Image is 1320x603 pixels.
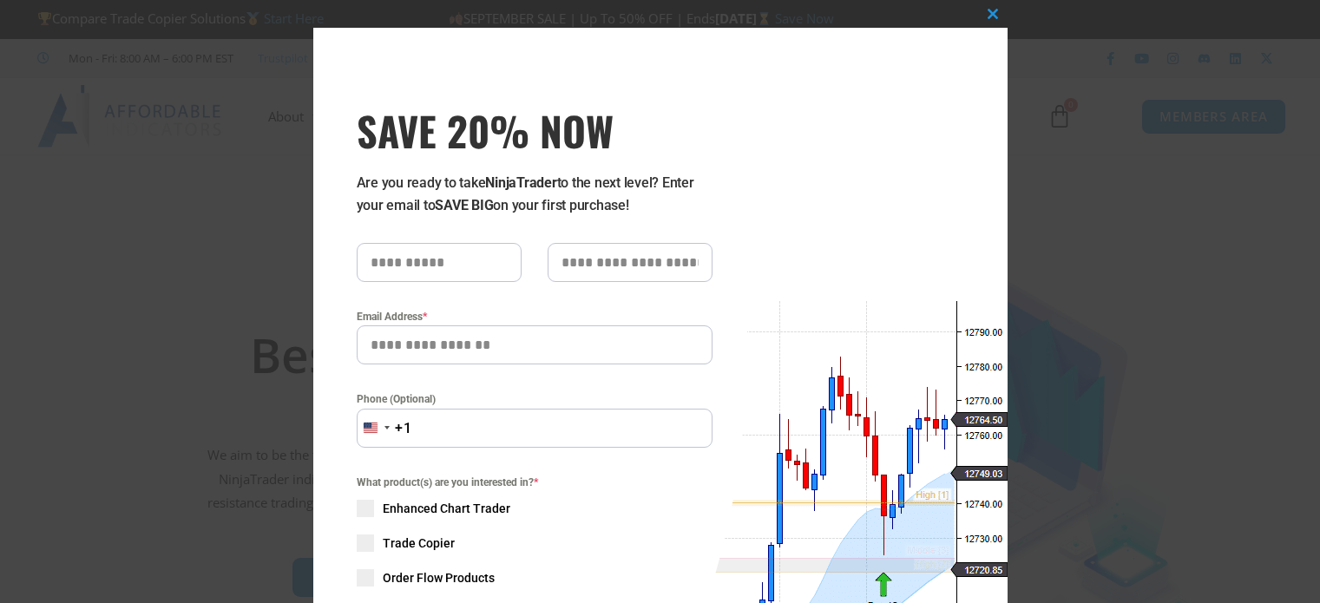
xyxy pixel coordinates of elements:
strong: NinjaTrader [485,174,556,191]
span: Order Flow Products [383,569,495,587]
label: Email Address [357,308,713,325]
span: Trade Copier [383,534,455,552]
label: Order Flow Products [357,569,713,587]
p: Are you ready to take to the next level? Enter your email to on your first purchase! [357,172,713,217]
div: +1 [395,417,412,440]
button: Selected country [357,409,412,448]
span: What product(s) are you interested in? [357,474,713,491]
label: Trade Copier [357,534,713,552]
label: Phone (Optional) [357,390,713,408]
span: Enhanced Chart Trader [383,500,510,517]
strong: SAVE BIG [435,197,493,213]
label: Enhanced Chart Trader [357,500,713,517]
h3: SAVE 20% NOW [357,106,713,154]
